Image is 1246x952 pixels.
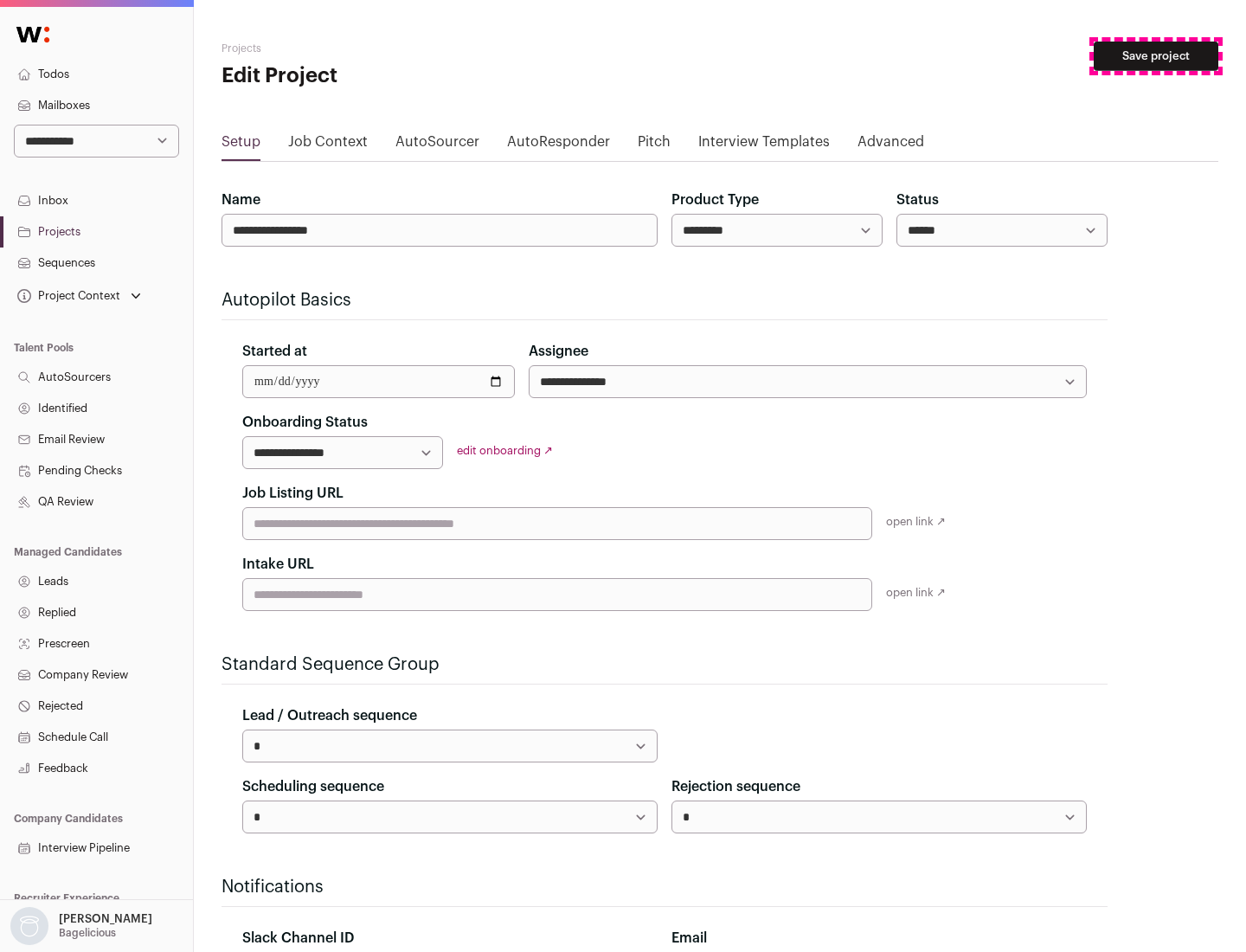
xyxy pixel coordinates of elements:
[242,776,384,797] label: Scheduling sequence
[222,62,554,90] h1: Edit Project
[457,445,553,456] a: edit onboarding ↗
[7,907,156,945] button: Open dropdown
[242,928,354,949] label: Slack Channel ID
[222,190,260,210] label: Name
[242,705,417,726] label: Lead / Outreach sequence
[896,190,939,210] label: Status
[14,289,120,303] div: Project Context
[59,912,152,926] p: [PERSON_NAME]
[222,653,1108,677] h2: Standard Sequence Group
[222,288,1108,312] h2: Autopilot Basics
[242,412,368,433] label: Onboarding Status
[242,341,307,362] label: Started at
[242,483,344,504] label: Job Listing URL
[59,926,116,940] p: Bagelicious
[671,928,1087,949] div: Email
[242,554,314,575] label: Intake URL
[507,132,610,159] a: AutoResponder
[529,341,588,362] label: Assignee
[222,132,260,159] a: Setup
[857,132,924,159] a: Advanced
[10,907,48,945] img: nopic.png
[638,132,671,159] a: Pitch
[288,132,368,159] a: Job Context
[395,132,479,159] a: AutoSourcer
[671,190,759,210] label: Product Type
[698,132,830,159] a: Interview Templates
[222,42,554,55] h2: Projects
[222,875,1108,899] h2: Notifications
[14,284,145,308] button: Open dropdown
[671,776,800,797] label: Rejection sequence
[7,17,59,52] img: Wellfound
[1094,42,1218,71] button: Save project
